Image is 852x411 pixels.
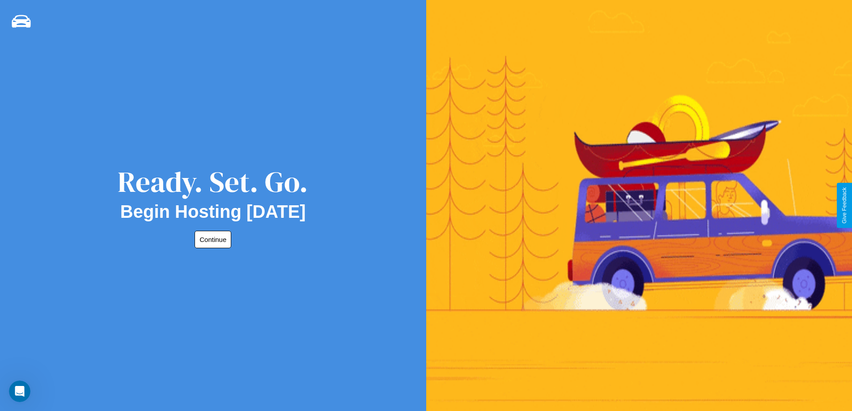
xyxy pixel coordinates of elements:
div: Ready. Set. Go. [118,162,308,202]
button: Continue [195,231,231,248]
div: Give Feedback [841,187,848,224]
iframe: Intercom live chat [9,381,30,402]
h2: Begin Hosting [DATE] [120,202,306,222]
